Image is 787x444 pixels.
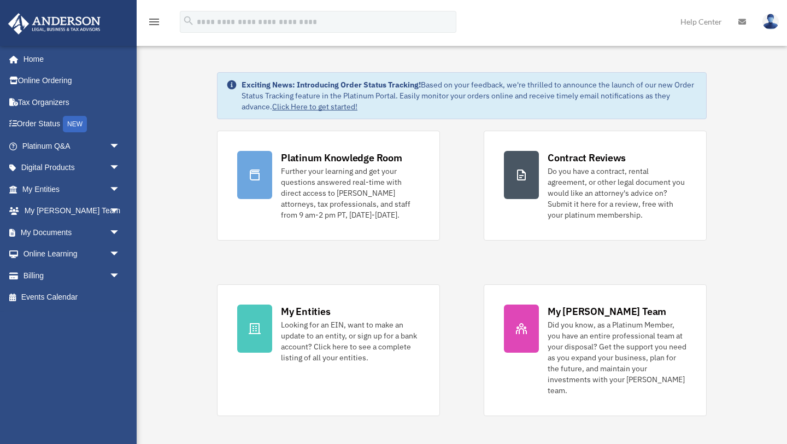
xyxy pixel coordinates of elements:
div: Do you have a contract, rental agreement, or other legal document you would like an attorney's ad... [548,166,686,220]
a: Platinum Q&Aarrow_drop_down [8,135,137,157]
a: Order StatusNEW [8,113,137,136]
a: Online Learningarrow_drop_down [8,243,137,265]
a: Home [8,48,131,70]
a: My [PERSON_NAME] Teamarrow_drop_down [8,200,137,222]
span: arrow_drop_down [109,178,131,201]
a: Tax Organizers [8,91,137,113]
img: User Pic [762,14,779,30]
a: Contract Reviews Do you have a contract, rental agreement, or other legal document you would like... [484,131,707,241]
a: My [PERSON_NAME] Team Did you know, as a Platinum Member, you have an entire professional team at... [484,284,707,416]
a: My Entities Looking for an EIN, want to make an update to an entity, or sign up for a bank accoun... [217,284,440,416]
span: arrow_drop_down [109,157,131,179]
a: Click Here to get started! [272,102,357,112]
span: arrow_drop_down [109,243,131,266]
div: My [PERSON_NAME] Team [548,305,666,318]
div: Contract Reviews [548,151,626,165]
a: Online Ordering [8,70,137,92]
a: Digital Productsarrow_drop_down [8,157,137,179]
span: arrow_drop_down [109,221,131,244]
div: Looking for an EIN, want to make an update to an entity, or sign up for a bank account? Click her... [281,319,420,363]
span: arrow_drop_down [109,200,131,223]
div: Based on your feedback, we're thrilled to announce the launch of our new Order Status Tracking fe... [242,79,697,112]
strong: Exciting News: Introducing Order Status Tracking! [242,80,421,90]
img: Anderson Advisors Platinum Portal [5,13,104,34]
i: search [183,15,195,27]
span: arrow_drop_down [109,135,131,157]
i: menu [148,15,161,28]
a: menu [148,19,161,28]
a: My Documentsarrow_drop_down [8,221,137,243]
div: My Entities [281,305,330,318]
div: Did you know, as a Platinum Member, you have an entire professional team at your disposal? Get th... [548,319,686,396]
a: Billingarrow_drop_down [8,265,137,287]
a: Events Calendar [8,287,137,308]
div: Further your learning and get your questions answered real-time with direct access to [PERSON_NAM... [281,166,420,220]
span: arrow_drop_down [109,265,131,287]
a: Platinum Knowledge Room Further your learning and get your questions answered real-time with dire... [217,131,440,241]
a: My Entitiesarrow_drop_down [8,178,137,200]
div: Platinum Knowledge Room [281,151,402,165]
div: NEW [63,116,87,132]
